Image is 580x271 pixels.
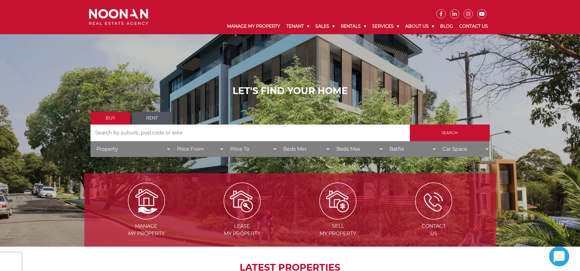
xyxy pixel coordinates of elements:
[456,18,491,34] a: Contact Us
[410,125,490,141] input: Search
[89,9,148,25] img: Noonan Real Estate Agency
[291,223,385,237] span: Sell my Property
[402,18,437,34] a: About Us
[90,125,410,141] input: Search by suburb, postcode or area
[224,18,283,34] a: Manage My Property
[195,223,289,237] span: Lease my Property
[291,198,385,236] a: Sellmy Property
[128,183,165,220] img: Manage my Property
[437,18,456,34] a: Blog
[369,18,402,34] a: Services
[132,112,172,125] a: Rent
[99,198,194,236] a: Managemy Property
[99,223,194,237] span: Manage my Property
[386,198,481,236] a: ContactUs
[312,18,338,34] a: Sales
[386,223,481,237] span: Contact Us
[338,18,369,34] a: Rentals
[415,183,452,220] img: ICONS
[224,183,261,220] img: Lease my property
[195,198,289,236] a: Leasemy Property
[90,85,490,96] h1: LET'S FIND YOUR HOME
[319,183,356,220] img: Sell my property
[283,18,312,34] a: Tenant
[90,112,131,125] a: Buy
